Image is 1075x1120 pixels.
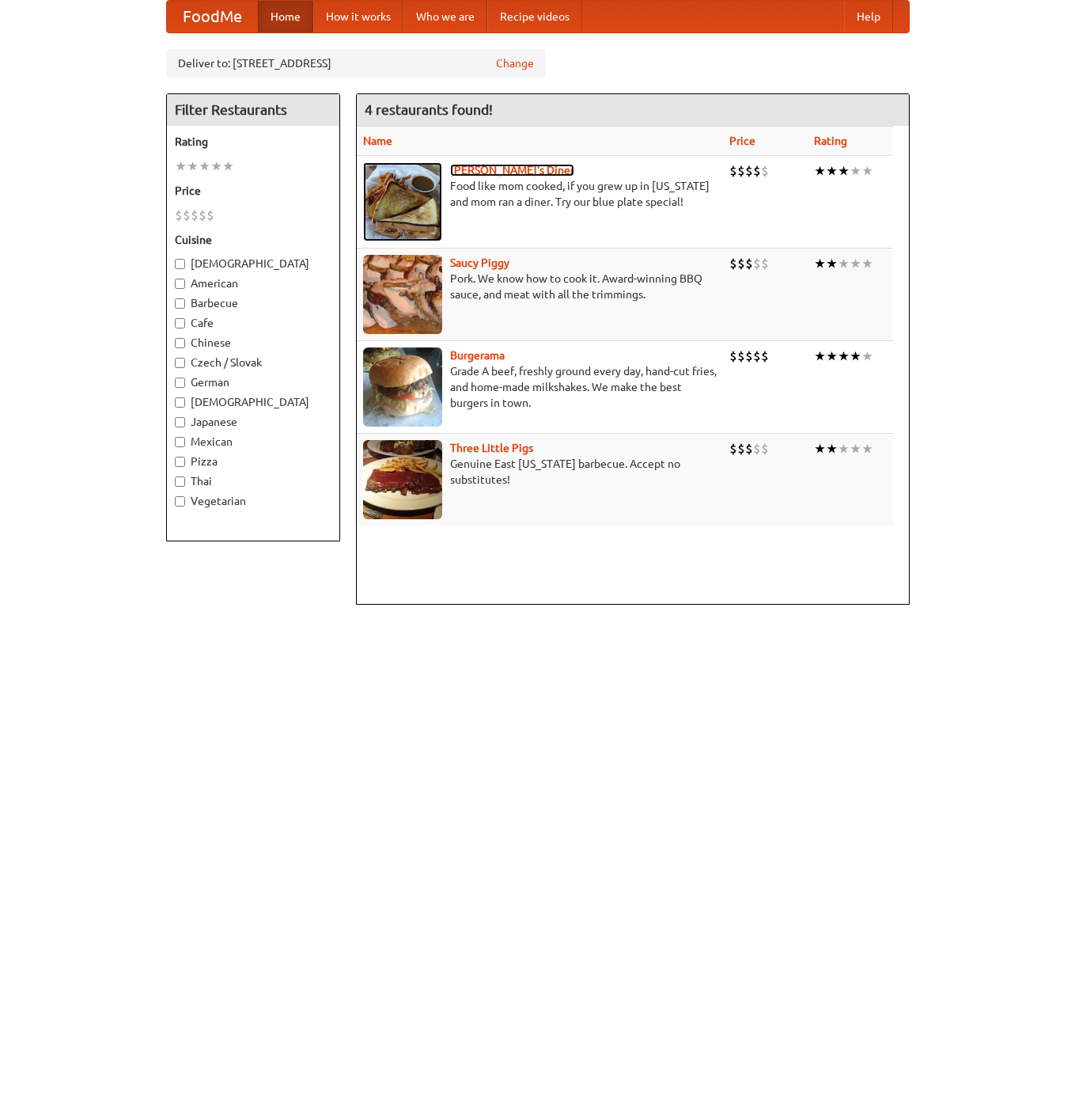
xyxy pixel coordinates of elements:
[838,347,850,365] li: ★
[745,255,753,272] li: $
[753,440,761,457] li: $
[187,158,199,175] li: ★
[175,318,185,328] input: Cafe
[175,476,185,487] input: Thai
[450,256,509,269] a: Saucy Piggy
[403,1,487,32] a: Who we are
[753,347,761,365] li: $
[175,454,331,469] label: Pizza
[167,1,258,32] a: FoodMe
[363,255,442,334] img: saucy.jpg
[363,178,717,210] p: Food like mom cooked, if you grew up in [US_STATE] and mom ran a diner. Try our blue plate special!
[814,162,826,180] li: ★
[175,207,183,224] li: $
[175,434,331,450] label: Mexican
[175,298,185,309] input: Barbecue
[814,440,826,457] li: ★
[175,378,185,388] input: German
[861,347,873,365] li: ★
[737,347,745,365] li: $
[450,164,574,177] a: [PERSON_NAME]'s Diner
[258,1,313,32] a: Home
[175,279,185,289] input: American
[761,162,769,180] li: $
[175,374,331,390] label: German
[826,162,838,180] li: ★
[761,440,769,457] li: $
[175,315,331,331] label: Cafe
[175,355,331,370] label: Czech / Slovak
[175,457,185,467] input: Pizza
[166,49,546,78] div: Deliver to: [STREET_ADDRESS]
[175,338,185,348] input: Chinese
[496,55,534,71] a: Change
[826,347,838,365] li: ★
[363,440,442,519] img: littlepigs.jpg
[363,271,717,302] p: Pork. We know how to cook it. Award-winning BBQ sauce, and meat with all the trimmings.
[450,349,505,362] a: Burgerama
[761,347,769,365] li: $
[737,255,745,272] li: $
[175,358,185,368] input: Czech / Slovak
[175,256,331,271] label: [DEMOGRAPHIC_DATA]
[729,162,737,180] li: $
[210,158,222,175] li: ★
[753,255,761,272] li: $
[363,456,717,488] p: Genuine East [US_STATE] barbecue. Accept no substitutes!
[745,440,753,457] li: $
[175,183,331,199] h5: Price
[745,162,753,180] li: $
[487,1,582,32] a: Recipe videos
[222,158,234,175] li: ★
[761,255,769,272] li: $
[729,440,737,457] li: $
[814,255,826,272] li: ★
[861,162,873,180] li: ★
[175,473,331,489] label: Thai
[826,440,838,457] li: ★
[175,493,331,509] label: Vegetarian
[175,275,331,291] label: American
[814,135,847,147] a: Rating
[850,162,861,180] li: ★
[175,437,185,447] input: Mexican
[363,162,442,241] img: sallys.jpg
[826,255,838,272] li: ★
[199,207,206,224] li: $
[729,255,737,272] li: $
[183,207,191,224] li: $
[175,394,331,410] label: [DEMOGRAPHIC_DATA]
[175,496,185,507] input: Vegetarian
[745,347,753,365] li: $
[175,335,331,351] label: Chinese
[737,440,745,457] li: $
[175,397,185,408] input: [DEMOGRAPHIC_DATA]
[850,347,861,365] li: ★
[814,347,826,365] li: ★
[450,442,533,454] a: Three Little Pigs
[850,440,861,457] li: ★
[861,255,873,272] li: ★
[729,347,737,365] li: $
[363,135,392,147] a: Name
[175,158,187,175] li: ★
[175,232,331,248] h5: Cuisine
[861,440,873,457] li: ★
[175,259,185,269] input: [DEMOGRAPHIC_DATA]
[850,255,861,272] li: ★
[729,135,755,147] a: Price
[175,417,185,427] input: Japanese
[737,162,745,180] li: $
[365,102,493,117] ng-pluralize: 4 restaurants found!
[838,162,850,180] li: ★
[191,207,199,224] li: $
[844,1,893,32] a: Help
[838,255,850,272] li: ★
[175,134,331,150] h5: Rating
[363,347,442,427] img: burgerama.jpg
[175,414,331,430] label: Japanese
